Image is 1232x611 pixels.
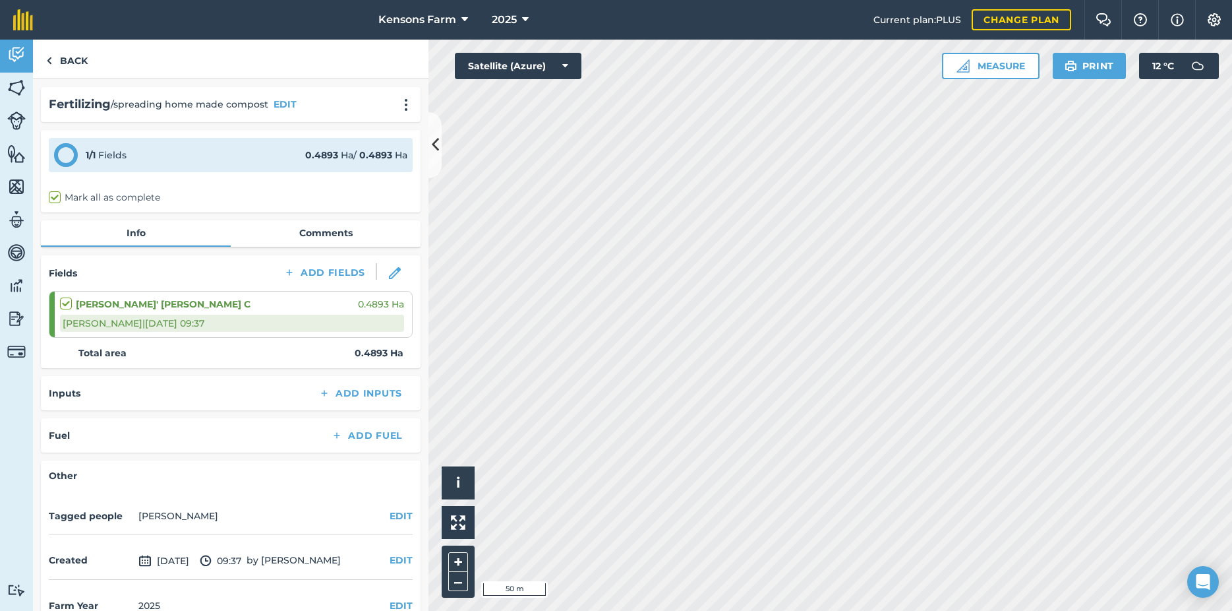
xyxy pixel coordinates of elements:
strong: [PERSON_NAME]' [PERSON_NAME] C [76,297,250,311]
div: Open Intercom Messenger [1187,566,1219,598]
img: Two speech bubbles overlapping with the left bubble in the forefront [1096,13,1111,26]
span: Kensons Farm [378,12,456,28]
img: svg+xml;base64,PD94bWwgdmVyc2lvbj0iMS4wIiBlbmNvZGluZz0idXRmLTgiPz4KPCEtLSBHZW5lcmF0b3I6IEFkb2JlIE... [7,276,26,296]
h4: Fields [49,266,77,280]
button: + [448,552,468,572]
img: Ruler icon [956,59,970,73]
img: svg+xml;base64,PHN2ZyB4bWxucz0iaHR0cDovL3d3dy53My5vcmcvMjAwMC9zdmciIHdpZHRoPSI1NiIgaGVpZ2h0PSI2MC... [7,144,26,164]
img: A cog icon [1206,13,1222,26]
a: Back [33,40,101,79]
button: Print [1053,53,1127,79]
h4: Inputs [49,386,80,401]
strong: 0.4893 Ha [355,346,403,360]
h4: Other [49,468,413,483]
img: svg+xml;base64,PHN2ZyB4bWxucz0iaHR0cDovL3d3dy53My5vcmcvMjAwMC9zdmciIHdpZHRoPSIyMCIgaGVpZ2h0PSIyNC... [398,98,414,112]
div: Ha / Ha [305,148,407,162]
img: svg+xml;base64,PD94bWwgdmVyc2lvbj0iMS4wIiBlbmNvZGluZz0idXRmLTgiPz4KPCEtLSBHZW5lcmF0b3I6IEFkb2JlIE... [200,553,212,569]
span: 12 ° C [1152,53,1174,79]
li: [PERSON_NAME] [138,509,218,523]
img: svg+xml;base64,PHN2ZyB4bWxucz0iaHR0cDovL3d3dy53My5vcmcvMjAwMC9zdmciIHdpZHRoPSI1NiIgaGVpZ2h0PSI2MC... [7,177,26,197]
button: – [448,572,468,591]
label: Mark all as complete [49,191,160,205]
img: svg+xml;base64,PHN2ZyB4bWxucz0iaHR0cDovL3d3dy53My5vcmcvMjAwMC9zdmciIHdpZHRoPSIxOSIgaGVpZ2h0PSIyNC... [1065,58,1077,74]
button: i [442,466,475,499]
img: A question mark icon [1132,13,1148,26]
button: EDIT [390,509,413,523]
img: Four arrows, one pointing top left, one top right, one bottom right and the last bottom left [451,515,465,530]
h4: Created [49,553,133,567]
img: svg+xml;base64,PD94bWwgdmVyc2lvbj0iMS4wIiBlbmNvZGluZz0idXRmLTgiPz4KPCEtLSBHZW5lcmF0b3I6IEFkb2JlIE... [7,309,26,329]
img: fieldmargin Logo [13,9,33,30]
strong: 0.4893 [305,149,338,161]
button: EDIT [274,97,297,112]
h4: Fuel [49,428,70,443]
button: Satellite (Azure) [455,53,581,79]
span: / spreading home made compost [111,97,268,112]
h2: Fertilizing [49,95,111,114]
span: 09:37 [200,553,241,569]
button: Add Inputs [308,384,413,402]
img: svg+xml;base64,PHN2ZyB4bWxucz0iaHR0cDovL3d3dy53My5vcmcvMjAwMC9zdmciIHdpZHRoPSIxNyIgaGVpZ2h0PSIxNy... [1171,12,1184,28]
a: Change plan [972,9,1071,30]
img: svg+xml;base64,PHN2ZyB3aWR0aD0iMTgiIGhlaWdodD0iMTgiIHZpZXdCb3g9IjAgMCAxOCAxOCIgZmlsbD0ibm9uZSIgeG... [389,267,401,279]
img: svg+xml;base64,PD94bWwgdmVyc2lvbj0iMS4wIiBlbmNvZGluZz0idXRmLTgiPz4KPCEtLSBHZW5lcmF0b3I6IEFkb2JlIE... [1185,53,1211,79]
img: svg+xml;base64,PD94bWwgdmVyc2lvbj0iMS4wIiBlbmNvZGluZz0idXRmLTgiPz4KPCEtLSBHZW5lcmF0b3I6IEFkb2JlIE... [7,112,26,130]
a: Info [41,220,231,245]
img: svg+xml;base64,PD94bWwgdmVyc2lvbj0iMS4wIiBlbmNvZGluZz0idXRmLTgiPz4KPCEtLSBHZW5lcmF0b3I6IEFkb2JlIE... [7,243,26,263]
strong: Total area [78,346,127,360]
button: Measure [942,53,1040,79]
span: Current plan : PLUS [873,13,961,27]
div: by [PERSON_NAME] [49,542,413,580]
strong: 1 / 1 [86,149,96,161]
img: svg+xml;base64,PD94bWwgdmVyc2lvbj0iMS4wIiBlbmNvZGluZz0idXRmLTgiPz4KPCEtLSBHZW5lcmF0b3I6IEFkb2JlIE... [7,342,26,361]
h4: Tagged people [49,509,133,523]
span: 0.4893 Ha [358,297,404,311]
span: 2025 [492,12,517,28]
img: svg+xml;base64,PD94bWwgdmVyc2lvbj0iMS4wIiBlbmNvZGluZz0idXRmLTgiPz4KPCEtLSBHZW5lcmF0b3I6IEFkb2JlIE... [7,45,26,65]
span: i [456,474,460,491]
img: svg+xml;base64,PD94bWwgdmVyc2lvbj0iMS4wIiBlbmNvZGluZz0idXRmLTgiPz4KPCEtLSBHZW5lcmF0b3I6IEFkb2JlIE... [7,210,26,230]
button: Add Fields [273,263,376,282]
strong: 0.4893 [359,149,392,161]
span: [DATE] [138,553,189,569]
div: Fields [86,148,127,162]
button: Add Fuel [320,426,413,445]
img: svg+xml;base64,PHN2ZyB4bWxucz0iaHR0cDovL3d3dy53My5vcmcvMjAwMC9zdmciIHdpZHRoPSI1NiIgaGVpZ2h0PSI2MC... [7,78,26,98]
a: Comments [231,220,421,245]
img: svg+xml;base64,PHN2ZyB4bWxucz0iaHR0cDovL3d3dy53My5vcmcvMjAwMC9zdmciIHdpZHRoPSI5IiBoZWlnaHQ9IjI0Ii... [46,53,52,69]
button: EDIT [390,553,413,567]
img: svg+xml;base64,PD94bWwgdmVyc2lvbj0iMS4wIiBlbmNvZGluZz0idXRmLTgiPz4KPCEtLSBHZW5lcmF0b3I6IEFkb2JlIE... [7,584,26,596]
img: svg+xml;base64,PD94bWwgdmVyc2lvbj0iMS4wIiBlbmNvZGluZz0idXRmLTgiPz4KPCEtLSBHZW5lcmF0b3I6IEFkb2JlIE... [138,553,152,569]
div: [PERSON_NAME] | [DATE] 09:37 [60,315,404,332]
button: 12 °C [1139,53,1219,79]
